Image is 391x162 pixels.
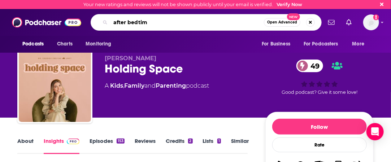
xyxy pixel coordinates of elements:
[110,82,123,89] a: Kids
[231,137,249,154] a: Similar
[352,39,365,49] span: More
[83,2,302,7] div: Your new ratings and reviews will not be shown publicly until your email is verified.
[86,39,111,49] span: Monitoring
[264,18,300,27] button: Open AdvancedNew
[156,82,186,89] a: Parenting
[105,55,156,62] span: [PERSON_NAME]
[90,137,125,154] a: Episodes153
[277,2,302,7] a: Verify Now
[44,137,79,154] a: InsightsPodchaser Pro
[287,13,300,20] span: New
[135,137,156,154] a: Reviews
[52,37,77,51] a: Charts
[117,139,125,144] div: 153
[17,137,34,154] a: About
[296,60,323,72] a: 49
[57,39,73,49] span: Charts
[299,37,349,51] button: open menu
[265,55,374,100] div: 49Good podcast? Give it some love!
[81,37,121,51] button: open menu
[347,37,374,51] button: open menu
[363,14,379,30] img: User Profile
[272,137,367,152] div: Rate
[304,60,323,72] span: 49
[110,17,264,28] input: Search podcasts, credits, & more...
[91,14,322,31] div: Search podcasts, credits, & more...
[262,39,290,49] span: For Business
[105,82,209,90] div: A podcast
[188,139,192,144] div: 2
[17,37,53,51] button: open menu
[124,82,144,89] a: Family
[267,21,297,24] span: Open Advanced
[304,39,338,49] span: For Podcasters
[325,16,338,29] a: Show notifications dropdown
[217,139,221,144] div: 1
[166,137,192,154] a: Credits2
[19,50,91,122] img: Holding Space
[363,14,379,30] span: Logged in as workman-publicity
[144,82,156,89] span: and
[203,137,221,154] a: Lists1
[123,82,124,89] span: ,
[67,139,79,144] img: Podchaser Pro
[373,14,379,20] svg: Email not verified
[363,14,379,30] button: Show profile menu
[12,16,81,29] img: Podchaser - Follow, Share and Rate Podcasts
[22,39,44,49] span: Podcasts
[272,119,367,135] button: Follow
[343,16,355,29] a: Show notifications dropdown
[282,89,357,95] span: Good podcast? Give it some love!
[257,37,299,51] button: open menu
[366,123,384,140] div: Open Intercom Messenger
